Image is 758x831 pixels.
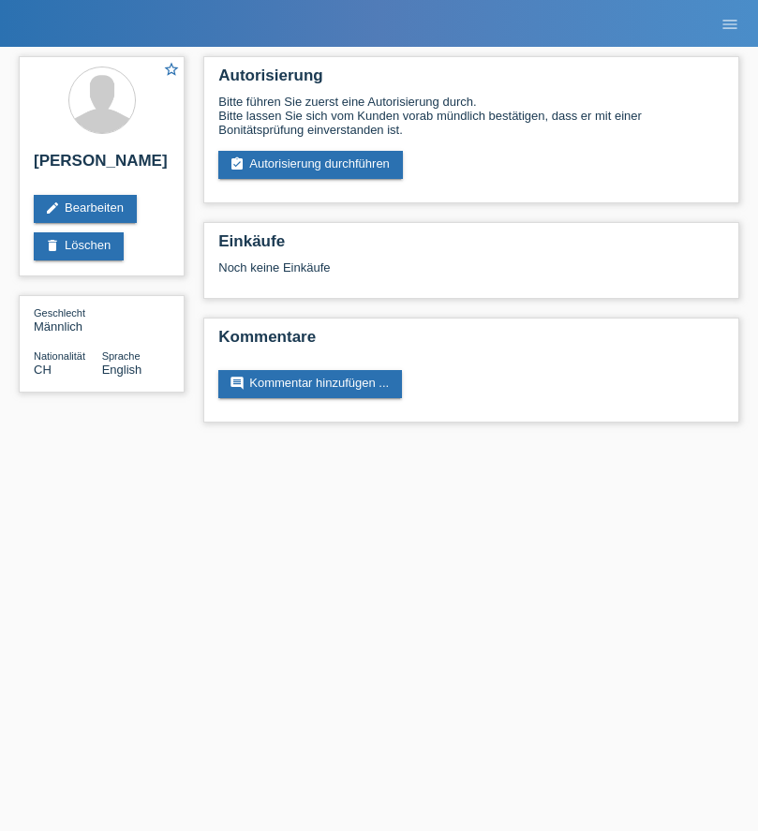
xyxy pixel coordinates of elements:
a: star_border [163,61,180,81]
span: Geschlecht [34,307,85,319]
h2: Kommentare [218,328,724,356]
i: menu [721,15,739,34]
i: comment [230,376,245,391]
h2: [PERSON_NAME] [34,152,170,180]
span: Schweiz [34,363,52,377]
div: Noch keine Einkäufe [218,260,724,289]
a: assignment_turned_inAutorisierung durchführen [218,151,403,179]
h2: Einkäufe [218,232,724,260]
div: Männlich [34,305,102,334]
a: commentKommentar hinzufügen ... [218,370,402,398]
span: English [102,363,142,377]
a: editBearbeiten [34,195,137,223]
div: Bitte führen Sie zuerst eine Autorisierung durch. Bitte lassen Sie sich vom Kunden vorab mündlich... [218,95,724,137]
a: menu [711,18,749,29]
i: assignment_turned_in [230,156,245,171]
a: deleteLöschen [34,232,124,260]
i: edit [45,200,60,215]
span: Nationalität [34,350,85,362]
span: Sprache [102,350,141,362]
i: star_border [163,61,180,78]
h2: Autorisierung [218,67,724,95]
i: delete [45,238,60,253]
